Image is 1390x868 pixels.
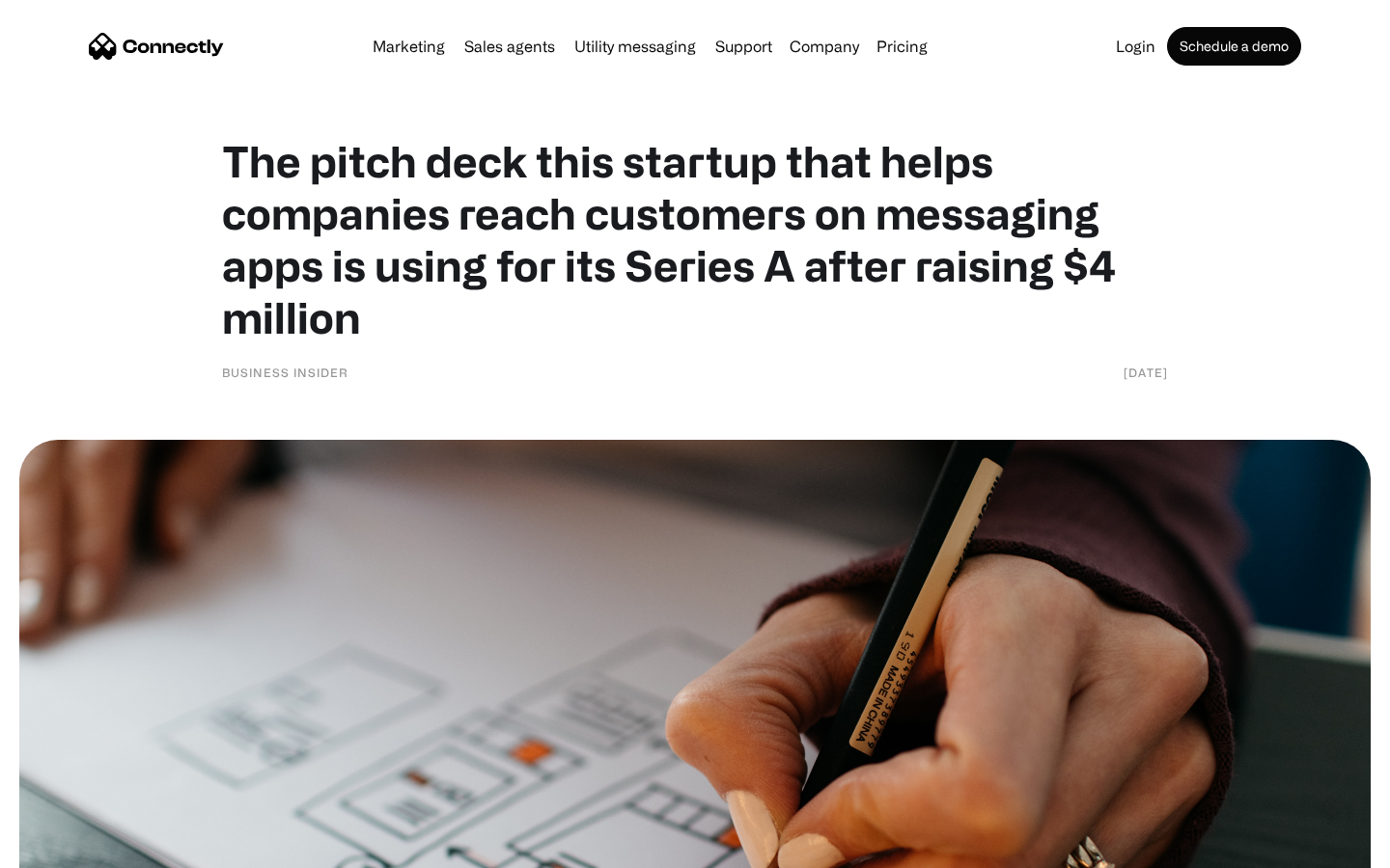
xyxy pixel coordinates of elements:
[1167,27,1301,66] a: Schedule a demo
[39,834,116,861] ul: Language list
[790,33,859,60] div: Company
[222,135,1168,343] h1: The pitch deck this startup that helps companies reach customers on messaging apps is using for i...
[1108,39,1163,54] a: Login
[567,39,704,54] a: Utility messaging
[457,39,563,54] a: Sales agents
[365,39,453,54] a: Marketing
[222,363,348,382] div: Business Insider
[19,834,116,861] aside: Language selected: English
[869,39,935,54] a: Pricing
[1124,363,1168,382] div: [DATE]
[708,39,780,54] a: Support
